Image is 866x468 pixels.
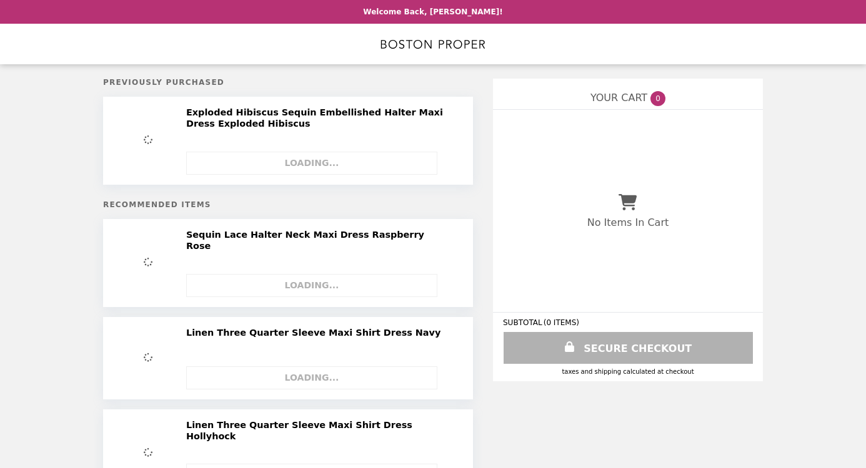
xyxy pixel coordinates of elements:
h2: Linen Three Quarter Sleeve Maxi Shirt Dress Hollyhock [186,419,454,442]
p: Welcome Back, [PERSON_NAME]! [363,7,502,16]
h5: Previously Purchased [103,78,473,87]
span: ( 0 ITEMS ) [544,318,579,327]
p: No Items In Cart [587,217,669,228]
div: Taxes and Shipping calculated at checkout [503,368,753,375]
h2: Linen Three Quarter Sleeve Maxi Shirt Dress Navy [186,327,445,338]
h2: Sequin Lace Halter Neck Maxi Dress Raspberry Rose [186,229,454,252]
h2: Exploded Hibiscus Sequin Embellished Halter Maxi Dress Exploded Hibiscus [186,107,454,130]
h5: Recommended Items [103,200,473,209]
img: Brand Logo [381,31,485,57]
span: YOUR CART [590,92,647,104]
span: 0 [650,91,665,106]
span: SUBTOTAL [503,318,544,327]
